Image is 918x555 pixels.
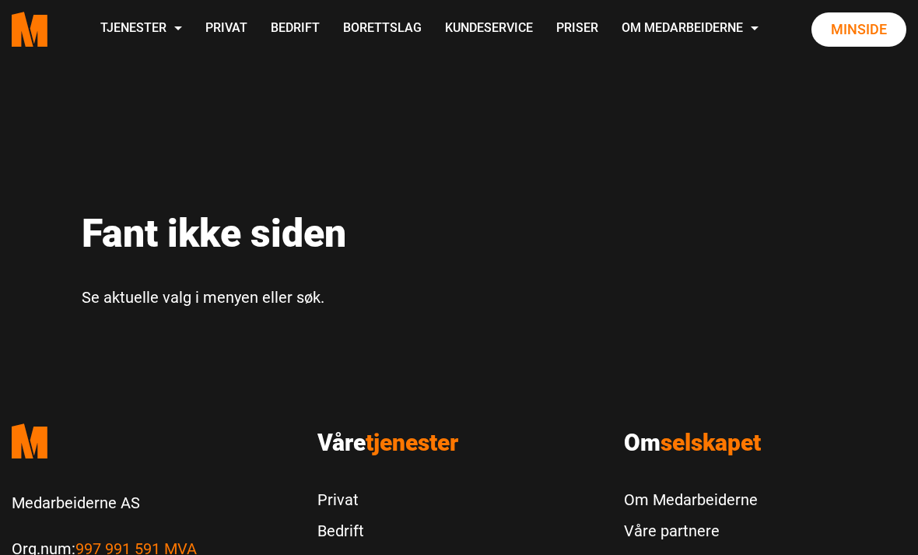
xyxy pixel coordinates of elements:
p: Medarbeiderne AS [12,490,294,516]
h1: Fant ikke siden [82,210,836,257]
a: Tjenester [89,2,194,57]
h3: Om [624,429,906,457]
span: tjenester [366,429,458,456]
a: Minside [811,12,906,47]
a: Om Medarbeiderne [624,484,758,515]
a: Priser [545,2,610,57]
a: Medarbeiderne start [12,412,294,470]
a: Bedrift [259,2,331,57]
p: Se aktuelle valg i menyen eller søk. [82,284,836,311]
a: Privat [317,484,523,515]
h3: Våre [317,429,600,457]
a: Om Medarbeiderne [610,2,770,57]
a: Kundeservice [433,2,545,57]
a: Bedrift [317,515,523,546]
a: Borettslag [331,2,433,57]
a: Våre partnere [624,515,758,546]
span: selskapet [660,429,761,456]
a: Privat [194,2,259,57]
